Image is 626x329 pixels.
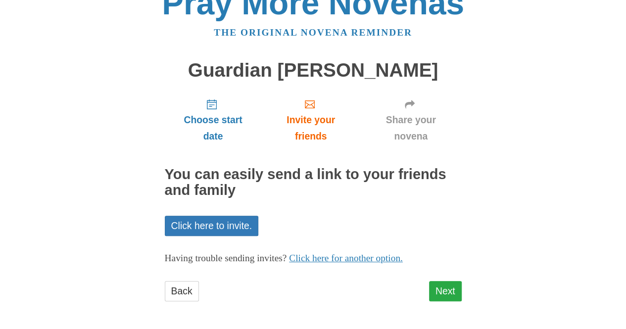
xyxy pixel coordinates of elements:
[165,91,262,149] a: Choose start date
[360,91,462,149] a: Share your novena
[429,281,462,301] a: Next
[214,27,412,38] a: The original novena reminder
[165,281,199,301] a: Back
[175,112,252,144] span: Choose start date
[165,60,462,81] h1: Guardian [PERSON_NAME]
[271,112,350,144] span: Invite your friends
[261,91,360,149] a: Invite your friends
[165,167,462,198] h2: You can easily send a link to your friends and family
[165,216,259,236] a: Click here to invite.
[289,253,403,263] a: Click here for another option.
[370,112,452,144] span: Share your novena
[165,253,287,263] span: Having trouble sending invites?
